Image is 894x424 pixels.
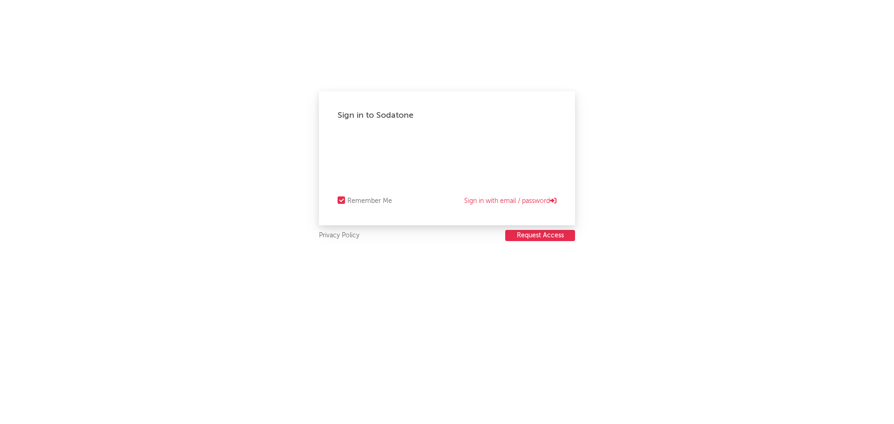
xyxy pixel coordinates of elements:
[338,110,556,121] div: Sign in to Sodatone
[505,230,575,241] button: Request Access
[505,230,575,242] a: Request Access
[347,195,392,207] div: Remember Me
[464,195,556,207] a: Sign in with email / password
[319,230,359,242] a: Privacy Policy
